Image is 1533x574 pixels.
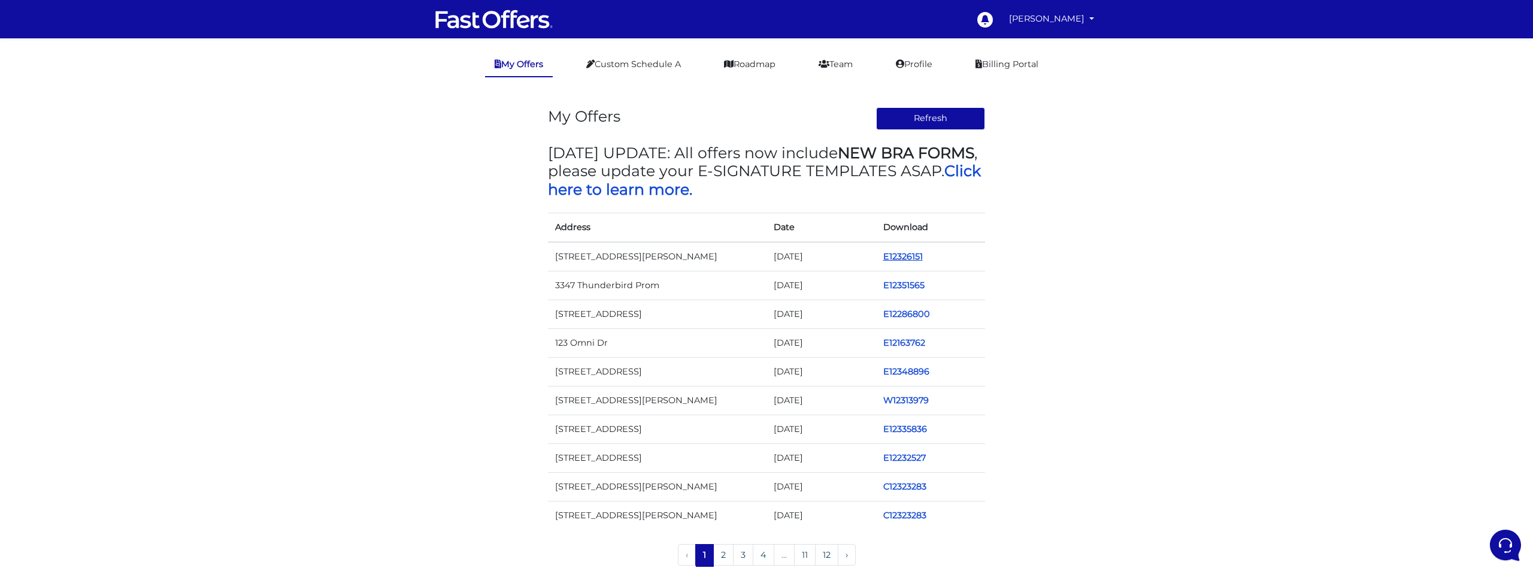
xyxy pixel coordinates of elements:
span: Find an Answer [19,170,81,180]
a: Profile [886,53,942,76]
td: [STREET_ADDRESS] [548,357,766,386]
td: [DATE] [766,444,876,473]
a: 4 [753,544,774,566]
p: Home [36,401,56,412]
a: Billing Portal [966,53,1048,76]
span: Your Conversations [19,67,97,77]
a: E12286800 [883,309,930,319]
td: 123 Omni Dr [548,328,766,357]
h2: Hello [PERSON_NAME] 👋 [10,10,201,48]
a: 12 [815,544,838,566]
a: [PERSON_NAME] [1004,7,1099,31]
button: Refresh [876,107,986,130]
td: [DATE] [766,271,876,300]
strong: NEW BRA FORMS [838,144,974,162]
a: E12163762 [883,337,925,348]
a: E12232527 [883,452,926,463]
span: Start a Conversation [86,129,168,139]
th: Address [548,213,766,242]
p: [DATE] [197,86,220,97]
iframe: Customerly Messenger Launcher [1487,527,1523,563]
td: [STREET_ADDRESS] [548,415,766,444]
td: [STREET_ADDRESS] [548,300,766,328]
a: My Offers [485,53,553,77]
td: [DATE] [766,242,876,271]
a: E12326151 [883,251,923,262]
h3: [DATE] UPDATE: All offers now include , please update your E-SIGNATURE TEMPLATES ASAP. [548,144,985,198]
a: AuraYou:hello?[DATE] [14,81,225,117]
p: Messages [103,401,137,412]
a: 2 [713,544,734,566]
th: Download [876,213,986,242]
a: See all [193,67,220,77]
td: [DATE] [766,473,876,502]
a: Roadmap [714,53,785,76]
a: E12351565 [883,280,925,291]
td: [DATE] [766,300,876,328]
input: Search for an Article... [27,196,196,208]
p: Help [186,401,201,412]
a: Click here to learn more. [548,162,981,198]
td: [STREET_ADDRESS][PERSON_NAME] [548,242,766,271]
td: 3347 Thunderbird Prom [548,271,766,300]
p: You: hello? [50,101,190,113]
td: [STREET_ADDRESS] [548,444,766,473]
a: E12348896 [883,366,929,377]
span: Aura [50,86,190,98]
th: Date [766,213,876,242]
a: Open Help Center [149,170,220,180]
a: W12313979 [883,395,929,406]
span: 1 [695,544,714,566]
a: Team [809,53,862,76]
td: [DATE] [766,357,876,386]
button: Home [10,385,83,412]
button: Help [156,385,230,412]
a: Custom Schedule A [577,53,690,76]
td: [DATE] [766,386,876,415]
a: Next » [838,544,856,566]
td: [STREET_ADDRESS][PERSON_NAME] [548,502,766,530]
td: [DATE] [766,502,876,530]
img: dark [19,87,43,111]
td: [STREET_ADDRESS][PERSON_NAME] [548,386,766,415]
a: C12323283 [883,510,926,521]
td: [DATE] [766,328,876,357]
a: 11 [794,544,816,566]
button: Start a Conversation [19,122,220,146]
a: E12335836 [883,424,927,434]
button: Messages [83,385,157,412]
td: [DATE] [766,415,876,444]
a: C12323283 [883,481,926,492]
a: 3 [733,544,753,566]
td: [STREET_ADDRESS][PERSON_NAME] [548,473,766,502]
li: « Previous [678,544,696,567]
h3: My Offers [548,107,620,125]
